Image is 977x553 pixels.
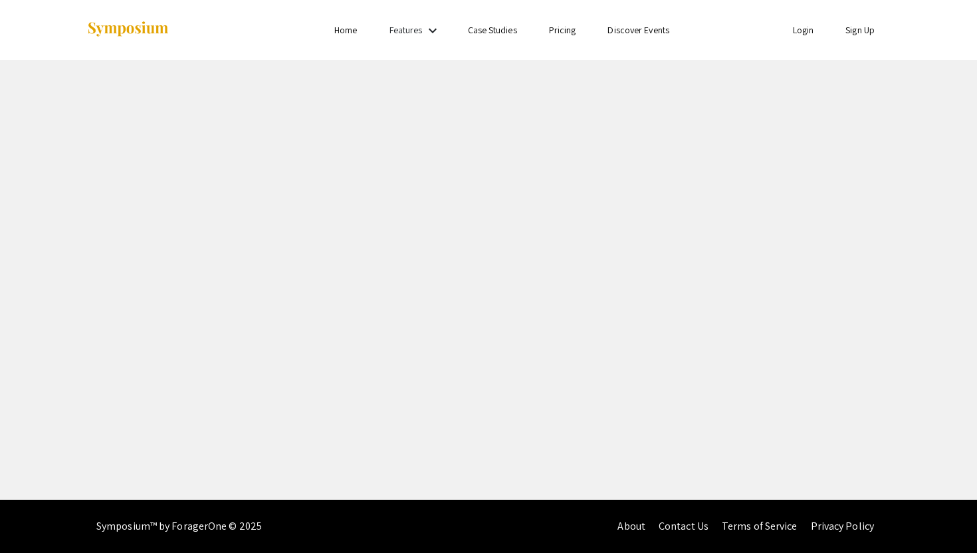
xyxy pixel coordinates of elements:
a: About [617,519,645,533]
mat-icon: Expand Features list [425,23,441,39]
a: Home [334,24,357,36]
a: Terms of Service [722,519,798,533]
a: Features [389,24,423,36]
a: Contact Us [659,519,708,533]
div: Symposium™ by ForagerOne © 2025 [96,500,262,553]
a: Discover Events [607,24,669,36]
a: Pricing [549,24,576,36]
a: Case Studies [468,24,517,36]
img: Symposium by ForagerOne [86,21,169,39]
a: Login [793,24,814,36]
a: Privacy Policy [811,519,874,533]
a: Sign Up [845,24,875,36]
